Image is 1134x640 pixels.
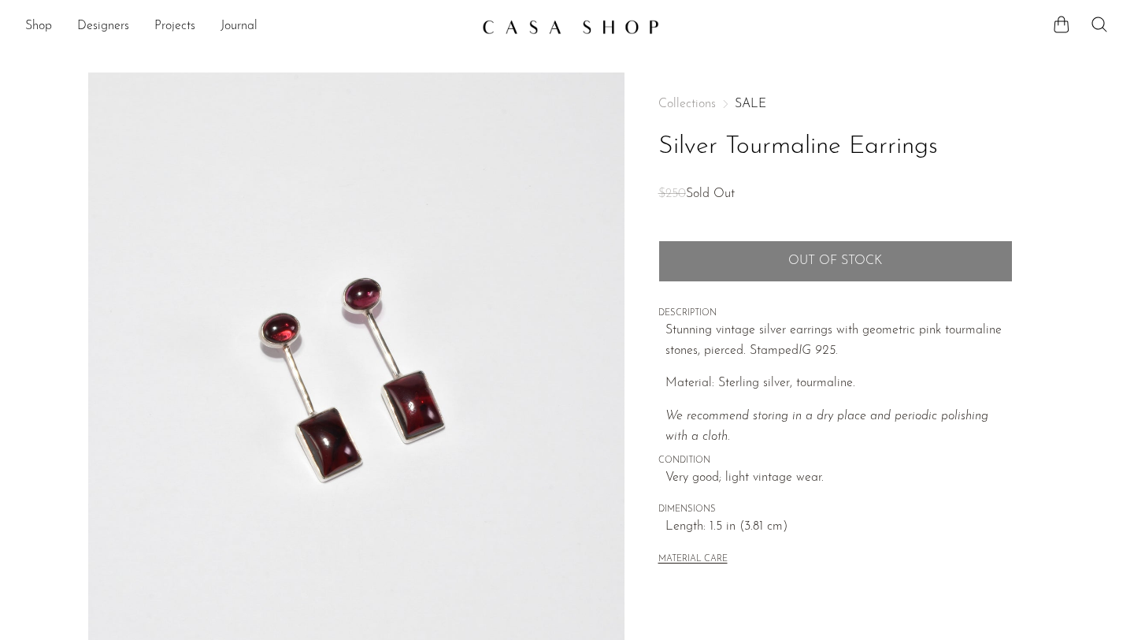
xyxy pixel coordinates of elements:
[686,188,735,200] span: Sold Out
[658,503,1013,517] span: DIMENSIONS
[154,17,195,37] a: Projects
[658,98,1013,110] nav: Breadcrumbs
[77,17,129,37] a: Designers
[658,188,686,200] span: $250
[658,554,728,566] button: MATERIAL CARE
[25,13,469,40] nav: Desktop navigation
[665,468,1013,489] span: Very good; light vintage wear.
[25,17,52,37] a: Shop
[25,13,469,40] ul: NEW HEADER MENU
[665,517,1013,538] span: Length: 1.5 in (3.81 cm)
[799,344,838,357] em: IG 925.
[665,321,1013,361] p: Stunning vintage silver earrings with geometric pink tourmaline stones, pierced. Stamped
[788,254,882,269] span: Out of stock
[735,98,766,110] a: SALE
[665,374,1013,394] p: Material: Sterling silver, tourmaline.
[220,17,258,37] a: Journal
[658,240,1013,281] button: Add to cart
[658,98,716,110] span: Collections
[658,127,1013,167] h1: Silver Tourmaline Earrings
[665,410,988,443] i: We recommend storing in a dry place and periodic polishing with a cloth.
[658,454,1013,468] span: CONDITION
[658,307,1013,321] span: DESCRIPTION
